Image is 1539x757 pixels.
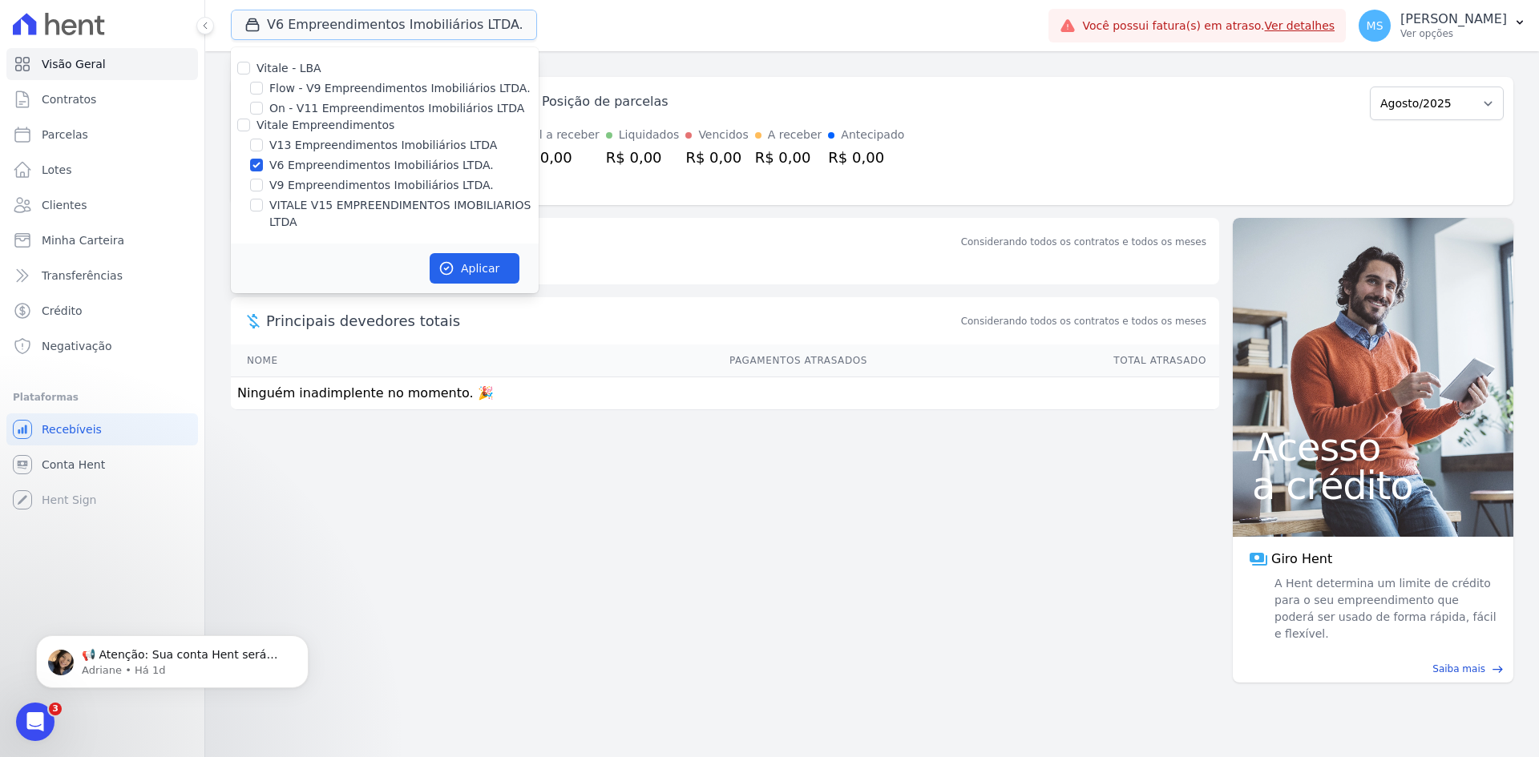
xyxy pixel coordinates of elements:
[42,421,102,437] span: Recebíveis
[6,224,198,256] a: Minha Carteira
[6,449,198,481] a: Conta Hent
[1082,18,1335,34] span: Você possui fatura(s) em atraso.
[42,338,112,354] span: Negativação
[269,100,524,117] label: On - V11 Empreendimentos Imobiliários LTDA
[231,252,1219,284] p: Sem saldo devedor no momento. 🎉
[42,232,124,248] span: Minha Carteira
[269,80,531,97] label: Flow - V9 Empreendimentos Imobiliários LTDA.
[13,388,192,407] div: Plataformas
[1242,662,1504,676] a: Saiba mais east
[256,62,321,74] label: Vitale - LBA
[6,295,198,327] a: Crédito
[1367,20,1383,31] span: MS
[1400,27,1507,40] p: Ver opções
[516,127,600,143] div: Total a receber
[256,119,394,131] label: Vitale Empreendimentos
[266,231,958,252] div: Saldo devedor total
[231,10,537,40] button: V6 Empreendimentos Imobiliários LTDA.
[6,260,198,292] a: Transferências
[1271,575,1497,642] span: A Hent determina um limite de crédito para o seu empreendimento que poderá ser usado de forma ráp...
[231,344,407,377] th: Nome
[841,127,904,143] div: Antecipado
[868,344,1219,377] th: Total Atrasado
[42,303,83,319] span: Crédito
[6,119,198,151] a: Parcelas
[1432,662,1485,676] span: Saiba mais
[269,157,494,174] label: V6 Empreendimentos Imobiliários LTDA.
[755,147,822,168] div: R$ 0,00
[269,177,494,194] label: V9 Empreendimentos Imobiliários LTDA.
[269,137,497,154] label: V13 Empreendimentos Imobiliários LTDA
[42,91,96,107] span: Contratos
[1400,11,1507,27] p: [PERSON_NAME]
[6,413,198,445] a: Recebíveis
[6,83,198,115] a: Contratos
[6,189,198,221] a: Clientes
[6,330,198,362] a: Negativação
[49,703,62,715] span: 3
[6,48,198,80] a: Visão Geral
[269,197,539,231] label: VITALE V15 EMPREENDIMENTOS IMOBILIARIOS LTDA
[231,377,1219,410] td: Ninguém inadimplente no momento. 🎉
[698,127,748,143] div: Vencidos
[768,127,822,143] div: A receber
[12,602,333,714] iframe: Intercom notifications mensagem
[42,268,123,284] span: Transferências
[1346,3,1539,48] button: MS [PERSON_NAME] Ver opções
[266,310,958,332] span: Principais devedores totais
[42,197,87,213] span: Clientes
[961,314,1206,328] span: Considerando todos os contratos e todos os meses
[407,344,868,377] th: Pagamentos Atrasados
[1271,550,1332,569] span: Giro Hent
[42,56,106,72] span: Visão Geral
[685,147,748,168] div: R$ 0,00
[1252,428,1494,466] span: Acesso
[42,162,72,178] span: Lotes
[42,127,88,143] span: Parcelas
[1252,466,1494,505] span: a crédito
[42,457,105,473] span: Conta Hent
[1265,19,1335,32] a: Ver detalhes
[6,154,198,186] a: Lotes
[542,92,669,111] div: Posição de parcelas
[16,703,55,741] iframe: Intercom live chat
[961,235,1206,249] div: Considerando todos os contratos e todos os meses
[516,147,600,168] div: R$ 0,00
[606,147,680,168] div: R$ 0,00
[619,127,680,143] div: Liquidados
[828,147,904,168] div: R$ 0,00
[430,253,519,284] button: Aplicar
[1492,663,1504,675] span: east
